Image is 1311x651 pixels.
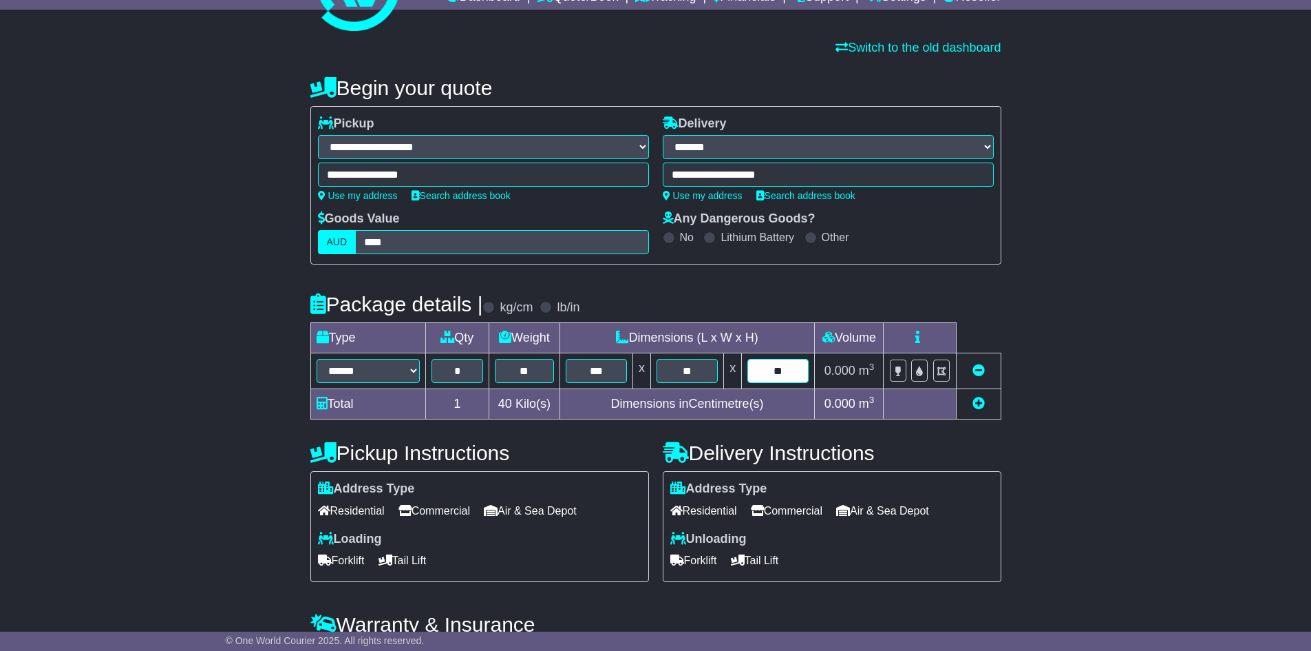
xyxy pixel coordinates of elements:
span: Commercial [751,500,822,521]
td: Qty [425,323,489,353]
a: Remove this item [972,364,985,378]
span: m [859,364,875,378]
label: No [680,231,694,244]
sup: 3 [869,395,875,405]
span: Forklift [670,550,717,571]
label: Goods Value [318,211,400,227]
label: Any Dangerous Goods? [663,211,816,227]
span: Tail Lift [379,550,427,571]
label: Lithium Battery [721,231,794,244]
td: Dimensions (L x W x H) [559,323,815,353]
h4: Warranty & Insurance [310,613,1001,636]
a: Switch to the old dashboard [835,41,1001,54]
h4: Package details | [310,293,483,316]
span: 40 [498,397,512,411]
span: Residential [318,500,385,521]
span: 0.000 [824,397,855,411]
span: Tail Lift [731,550,779,571]
label: Loading [318,532,382,547]
h4: Pickup Instructions [310,442,649,464]
label: Address Type [670,482,767,497]
a: Search address book [412,190,511,201]
label: AUD [318,230,356,254]
label: Unloading [670,532,747,547]
a: Search address book [756,190,855,201]
label: lb/in [557,300,579,316]
h4: Delivery Instructions [663,442,1001,464]
span: Commercial [398,500,470,521]
td: Type [310,323,425,353]
a: Use my address [663,190,743,201]
label: Other [822,231,849,244]
td: Dimensions in Centimetre(s) [559,389,815,420]
span: 0.000 [824,364,855,378]
h4: Begin your quote [310,76,1001,99]
td: Total [310,389,425,420]
a: Add new item [972,397,985,411]
a: Use my address [318,190,398,201]
span: Forklift [318,550,365,571]
td: 1 [425,389,489,420]
sup: 3 [869,362,875,372]
label: Delivery [663,116,727,132]
span: © One World Courier 2025. All rights reserved. [226,635,425,646]
span: Residential [670,500,737,521]
td: Kilo(s) [489,389,560,420]
td: Volume [815,323,884,353]
label: kg/cm [500,300,533,316]
label: Pickup [318,116,374,132]
span: Air & Sea Depot [484,500,577,521]
td: x [724,353,742,389]
td: x [632,353,650,389]
label: Address Type [318,482,415,497]
span: Air & Sea Depot [836,500,929,521]
td: Weight [489,323,560,353]
span: m [859,397,875,411]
